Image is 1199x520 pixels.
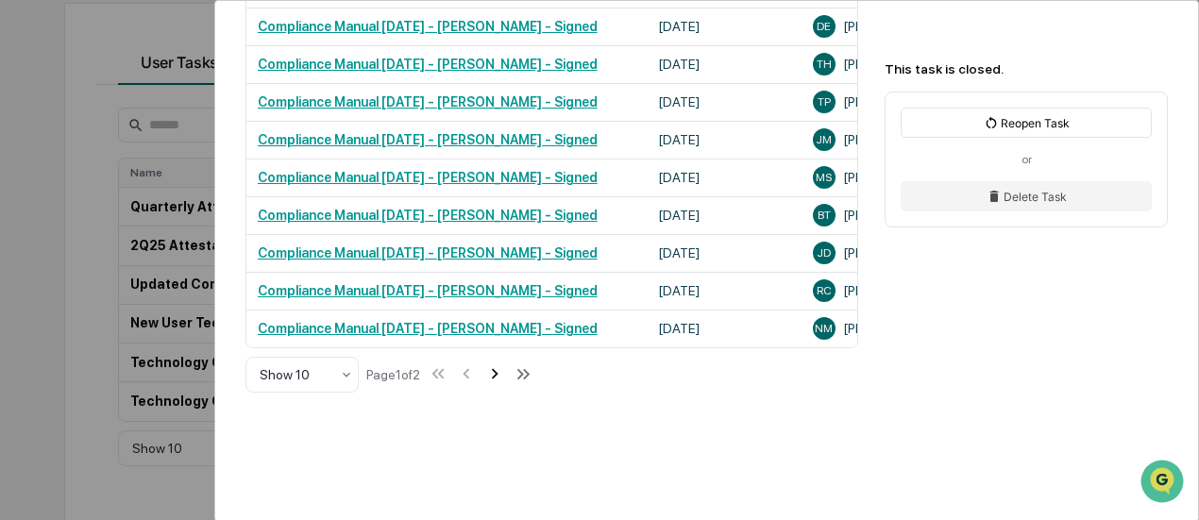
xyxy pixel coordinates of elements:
button: Start new chat [321,149,344,172]
a: Compliance Manual [DATE] - [PERSON_NAME] - Signed [258,57,598,72]
a: Compliance Manual [DATE] - [PERSON_NAME] - Signed [258,208,598,223]
div: Page 1 of 2 [366,367,420,382]
span: DE [817,20,831,33]
span: JD [817,246,831,260]
div: [PERSON_NAME] [813,15,954,38]
span: RC [817,284,832,297]
a: 🔎Data Lookup [11,265,127,299]
td: [DATE] [647,159,802,196]
p: How can we help? [19,39,344,69]
a: 🖐️Preclearance [11,229,129,263]
a: Compliance Manual [DATE] - [PERSON_NAME] - Signed [258,170,598,185]
a: Compliance Manual [DATE] - [PERSON_NAME] - Signed [258,132,598,147]
div: [PERSON_NAME] [813,317,954,340]
button: Reopen Task [901,108,1152,138]
td: [DATE] [647,272,802,310]
a: Compliance Manual [DATE] - [PERSON_NAME] - Signed [258,245,598,260]
div: [PERSON_NAME] [813,166,954,189]
td: [DATE] [647,121,802,159]
div: 🗄️ [137,239,152,254]
span: BT [818,209,831,222]
span: Pylon [188,319,228,333]
button: Delete Task [901,181,1152,211]
a: Compliance Manual [DATE] - [PERSON_NAME] - Signed [258,321,598,336]
img: 1746055101610-c473b297-6a78-478c-a979-82029cc54cd1 [19,143,53,177]
div: [PERSON_NAME] [813,53,954,75]
td: [DATE] [647,310,802,347]
div: [PERSON_NAME] [813,204,954,226]
span: Attestations [156,237,234,256]
iframe: Open customer support [1139,458,1190,509]
td: [DATE] [647,234,802,272]
a: Powered byPylon [133,318,228,333]
div: or [901,153,1152,166]
div: This task is closed. [885,61,1168,76]
td: [DATE] [647,8,802,45]
div: We're available if you need us! [64,162,239,177]
span: NM [815,322,833,335]
td: [DATE] [647,196,802,234]
div: [PERSON_NAME] [813,91,954,113]
a: Compliance Manual [DATE] - [PERSON_NAME] - Signed [258,19,598,34]
div: 🔎 [19,275,34,290]
td: [DATE] [647,45,802,83]
div: Start new chat [64,143,310,162]
span: MS [816,171,832,184]
div: 🖐️ [19,239,34,254]
a: 🗄️Attestations [129,229,242,263]
span: TP [818,95,831,109]
td: [DATE] [647,83,802,121]
a: Compliance Manual [DATE] - [PERSON_NAME] - Signed [258,94,598,109]
div: [PERSON_NAME] [813,128,954,151]
div: [PERSON_NAME] [813,279,954,302]
span: JM [816,133,832,146]
span: TH [817,58,832,71]
span: Preclearance [38,237,122,256]
div: [PERSON_NAME] [813,242,954,264]
span: Data Lookup [38,273,119,292]
a: Compliance Manual [DATE] - [PERSON_NAME] - Signed [258,283,598,298]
